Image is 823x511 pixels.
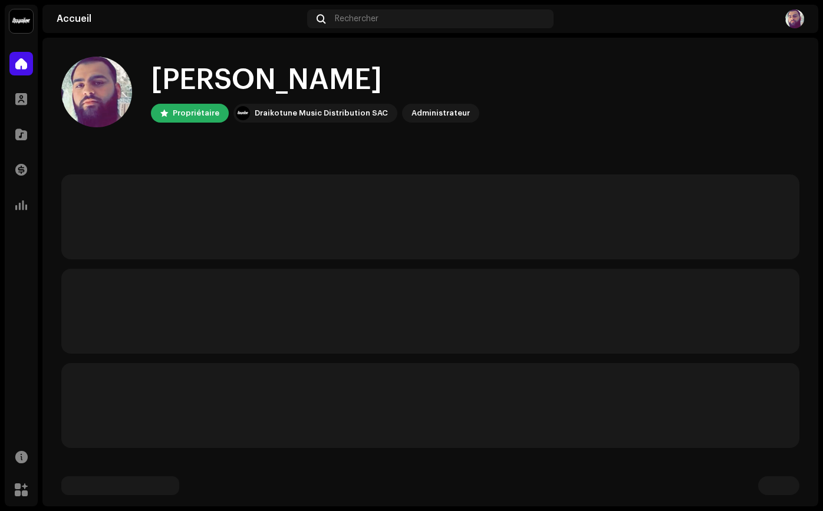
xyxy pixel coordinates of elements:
div: Propriétaire [173,106,219,120]
span: Rechercher [335,14,378,24]
div: Accueil [57,14,302,24]
img: 10370c6a-d0e2-4592-b8a2-38f444b0ca44 [9,9,33,33]
img: 1b127049-183d-4ff6-8ab1-d3e25660f247 [785,9,804,28]
div: Administrateur [411,106,470,120]
img: 10370c6a-d0e2-4592-b8a2-38f444b0ca44 [236,106,250,120]
div: [PERSON_NAME] [151,61,479,99]
div: Draikotune Music Distribution SAC [255,106,388,120]
img: 1b127049-183d-4ff6-8ab1-d3e25660f247 [61,57,132,127]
